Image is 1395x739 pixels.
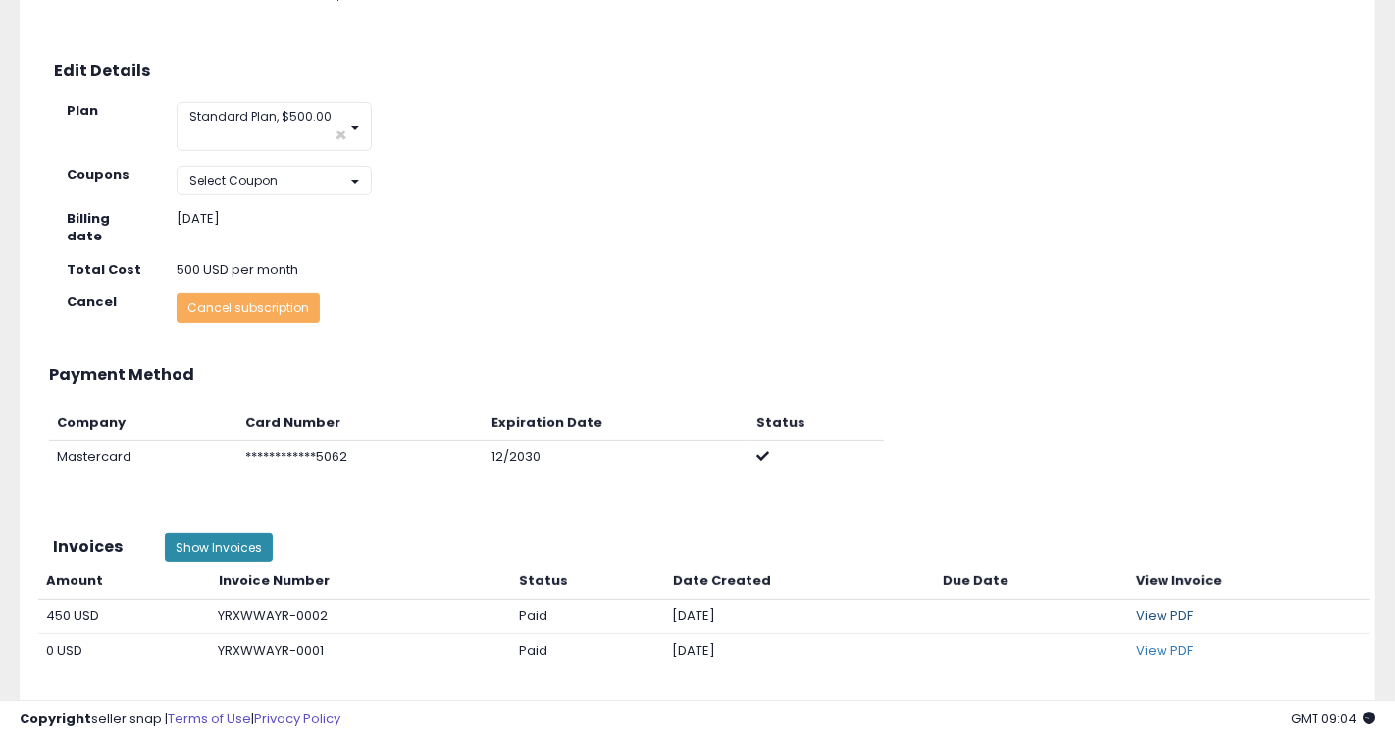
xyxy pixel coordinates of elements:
[177,102,372,151] button: Standard Plan, $500.00 ×
[67,292,117,311] strong: Cancel
[1291,710,1375,728] span: 2025-10-12 09:04 GMT
[20,711,340,729] div: seller snap | |
[49,441,237,475] td: Mastercard
[335,125,347,145] span: ×
[49,366,1346,384] h3: Payment Method
[664,634,934,668] td: [DATE]
[162,261,491,280] div: 500 USD per month
[1128,564,1370,599] th: View Invoice
[189,108,332,125] span: Standard Plan, $500.00
[210,564,510,599] th: Invoice Number
[38,634,211,668] td: 0 USD
[254,710,340,728] a: Privacy Policy
[189,172,278,188] span: Select Coupon
[210,599,510,634] td: YRXWWAYR-0002
[67,260,141,279] strong: Total Cost
[484,441,749,475] td: 12/2030
[511,564,665,599] th: Status
[67,165,129,184] strong: Coupons
[210,634,510,668] td: YRXWWAYR-0001
[177,166,372,194] button: Select Coupon
[54,62,1341,79] h3: Edit Details
[177,293,320,323] button: Cancel subscription
[1136,607,1193,625] a: View PDF
[511,634,665,668] td: Paid
[53,538,135,555] h3: Invoices
[484,406,749,441] th: Expiration Date
[511,599,665,634] td: Paid
[67,101,98,120] strong: Plan
[168,710,251,728] a: Terms of Use
[664,564,934,599] th: Date Created
[165,533,273,562] button: Show Invoices
[935,564,1128,599] th: Due Date
[67,209,110,246] strong: Billing date
[1136,641,1193,660] a: View PDF
[749,406,884,441] th: Status
[20,710,91,728] strong: Copyright
[49,406,237,441] th: Company
[38,599,211,634] td: 450 USD
[38,564,211,599] th: Amount
[177,210,477,229] div: [DATE]
[237,406,484,441] th: Card Number
[664,599,934,634] td: [DATE]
